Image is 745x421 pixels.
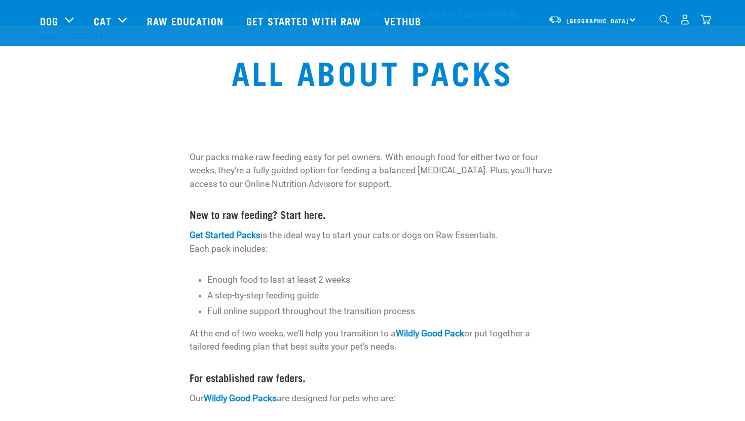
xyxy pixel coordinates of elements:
img: van-moving.png [548,15,562,24]
img: user.png [680,14,690,25]
a: Wildly Good Packs [204,393,277,403]
p: Our packs make raw feeding easy for pet owners. With enough food for either two or four weeks, th... [190,150,556,190]
p: A step-by-step feeding guide [207,289,556,302]
p: Full online support throughout the transition process [207,304,556,318]
p: is the ideal way to start your cats or dogs on Raw Essentials. Each pack includes: [190,228,556,255]
a: Raw Education [137,1,236,41]
h1: All About Packs [142,53,603,90]
a: Get started with Raw [236,1,374,41]
a: Vethub [374,1,434,41]
a: Get Started Packs [190,230,260,240]
a: Dog [40,13,58,28]
h4: For established raw feders. [190,371,556,383]
img: home-icon-1@2x.png [659,15,669,24]
img: home-icon@2x.png [700,14,711,25]
a: Wildly Good Pack [396,328,464,338]
p: Enough food to last at least 2 weeks [207,273,556,286]
p: Our are designed for pets who are: [190,392,556,405]
span: [GEOGRAPHIC_DATA] [567,19,628,22]
a: Cat [94,13,111,28]
p: At the end of two weeks, we’ll help you transition to a or put together a tailored feeding plan t... [190,327,556,354]
h4: New to raw feeding? Start here. [190,208,556,220]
